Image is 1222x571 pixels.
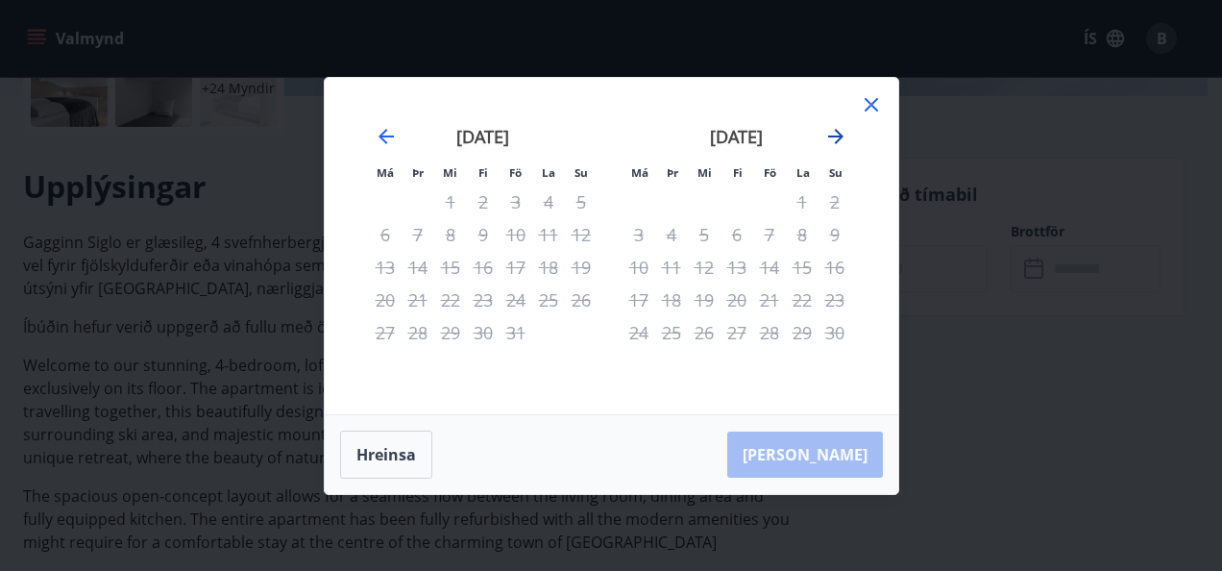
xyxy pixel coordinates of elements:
[467,284,500,316] td: Not available. fimmtudagur, 23. október 2025
[340,431,432,479] button: Hreinsa
[500,251,532,284] td: Not available. föstudagur, 17. október 2025
[623,316,655,349] td: Not available. mánudagur, 24. nóvember 2025
[532,186,565,218] td: Not available. laugardagur, 4. október 2025
[819,284,851,316] td: Not available. sunnudagur, 23. nóvember 2025
[369,284,402,316] td: Not available. mánudagur, 20. október 2025
[655,251,688,284] td: Not available. þriðjudagur, 11. nóvember 2025
[819,316,851,349] td: Not available. sunnudagur, 30. nóvember 2025
[796,165,810,180] small: La
[443,165,457,180] small: Mi
[655,218,688,251] td: Not available. þriðjudagur, 4. nóvember 2025
[697,165,712,180] small: Mi
[688,284,721,316] td: Not available. miðvikudagur, 19. nóvember 2025
[434,218,467,251] td: Not available. miðvikudagur, 8. október 2025
[631,165,648,180] small: Má
[688,316,721,349] td: Not available. miðvikudagur, 26. nóvember 2025
[348,101,875,391] div: Calendar
[565,186,598,218] td: Not available. sunnudagur, 5. október 2025
[369,316,402,349] td: Not available. mánudagur, 27. október 2025
[733,165,743,180] small: Fi
[500,316,532,349] td: Not available. föstudagur, 31. október 2025
[434,186,467,218] td: Not available. miðvikudagur, 1. október 2025
[786,218,819,251] td: Not available. laugardagur, 8. nóvember 2025
[402,251,434,284] td: Not available. þriðjudagur, 14. október 2025
[412,165,424,180] small: Þr
[655,284,688,316] td: Not available. þriðjudagur, 18. nóvember 2025
[655,316,688,349] td: Not available. þriðjudagur, 25. nóvember 2025
[532,218,565,251] td: Not available. laugardagur, 11. október 2025
[667,165,678,180] small: Þr
[623,218,655,251] td: Not available. mánudagur, 3. nóvember 2025
[467,316,500,349] td: Not available. fimmtudagur, 30. október 2025
[500,218,532,251] td: Not available. föstudagur, 10. október 2025
[688,251,721,284] td: Not available. miðvikudagur, 12. nóvember 2025
[623,284,655,316] td: Not available. mánudagur, 17. nóvember 2025
[434,251,467,284] td: Not available. miðvikudagur, 15. október 2025
[542,165,555,180] small: La
[721,218,753,251] td: Not available. fimmtudagur, 6. nóvember 2025
[434,284,467,316] td: Not available. miðvikudagur, 22. október 2025
[375,125,398,148] div: Move backward to switch to the previous month.
[500,186,532,218] td: Not available. föstudagur, 3. október 2025
[565,284,598,316] td: Not available. sunnudagur, 26. október 2025
[824,125,847,148] div: Move forward to switch to the next month.
[565,218,598,251] td: Not available. sunnudagur, 12. október 2025
[456,125,509,148] strong: [DATE]
[402,218,434,251] td: Not available. þriðjudagur, 7. október 2025
[532,251,565,284] td: Not available. laugardagur, 18. október 2025
[377,165,394,180] small: Má
[574,165,588,180] small: Su
[753,218,786,251] td: Not available. föstudagur, 7. nóvember 2025
[753,251,786,284] td: Not available. föstudagur, 14. nóvember 2025
[369,218,402,251] td: Not available. mánudagur, 6. október 2025
[688,218,721,251] td: Not available. miðvikudagur, 5. nóvember 2025
[623,251,655,284] td: Not available. mánudagur, 10. nóvember 2025
[721,316,753,349] td: Not available. fimmtudagur, 27. nóvember 2025
[565,251,598,284] td: Not available. sunnudagur, 19. október 2025
[819,218,851,251] td: Not available. sunnudagur, 9. nóvember 2025
[710,125,763,148] strong: [DATE]
[819,186,851,218] td: Not available. sunnudagur, 2. nóvember 2025
[478,165,488,180] small: Fi
[532,284,565,316] td: Not available. laugardagur, 25. október 2025
[721,284,753,316] td: Not available. fimmtudagur, 20. nóvember 2025
[786,251,819,284] td: Not available. laugardagur, 15. nóvember 2025
[721,251,753,284] td: Not available. fimmtudagur, 13. nóvember 2025
[786,316,819,349] td: Not available. laugardagur, 29. nóvember 2025
[819,251,851,284] td: Not available. sunnudagur, 16. nóvember 2025
[369,251,402,284] td: Not available. mánudagur, 13. október 2025
[509,165,522,180] small: Fö
[753,284,786,316] td: Not available. föstudagur, 21. nóvember 2025
[764,165,776,180] small: Fö
[500,284,532,316] td: Not available. föstudagur, 24. október 2025
[786,284,819,316] td: Not available. laugardagur, 22. nóvember 2025
[786,186,819,218] td: Not available. laugardagur, 1. nóvember 2025
[402,316,434,349] td: Not available. þriðjudagur, 28. október 2025
[467,218,500,251] td: Not available. fimmtudagur, 9. október 2025
[434,316,467,349] td: Not available. miðvikudagur, 29. október 2025
[753,316,786,349] td: Not available. föstudagur, 28. nóvember 2025
[402,284,434,316] td: Not available. þriðjudagur, 21. október 2025
[467,251,500,284] td: Not available. fimmtudagur, 16. október 2025
[829,165,843,180] small: Su
[467,186,500,218] td: Not available. fimmtudagur, 2. október 2025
